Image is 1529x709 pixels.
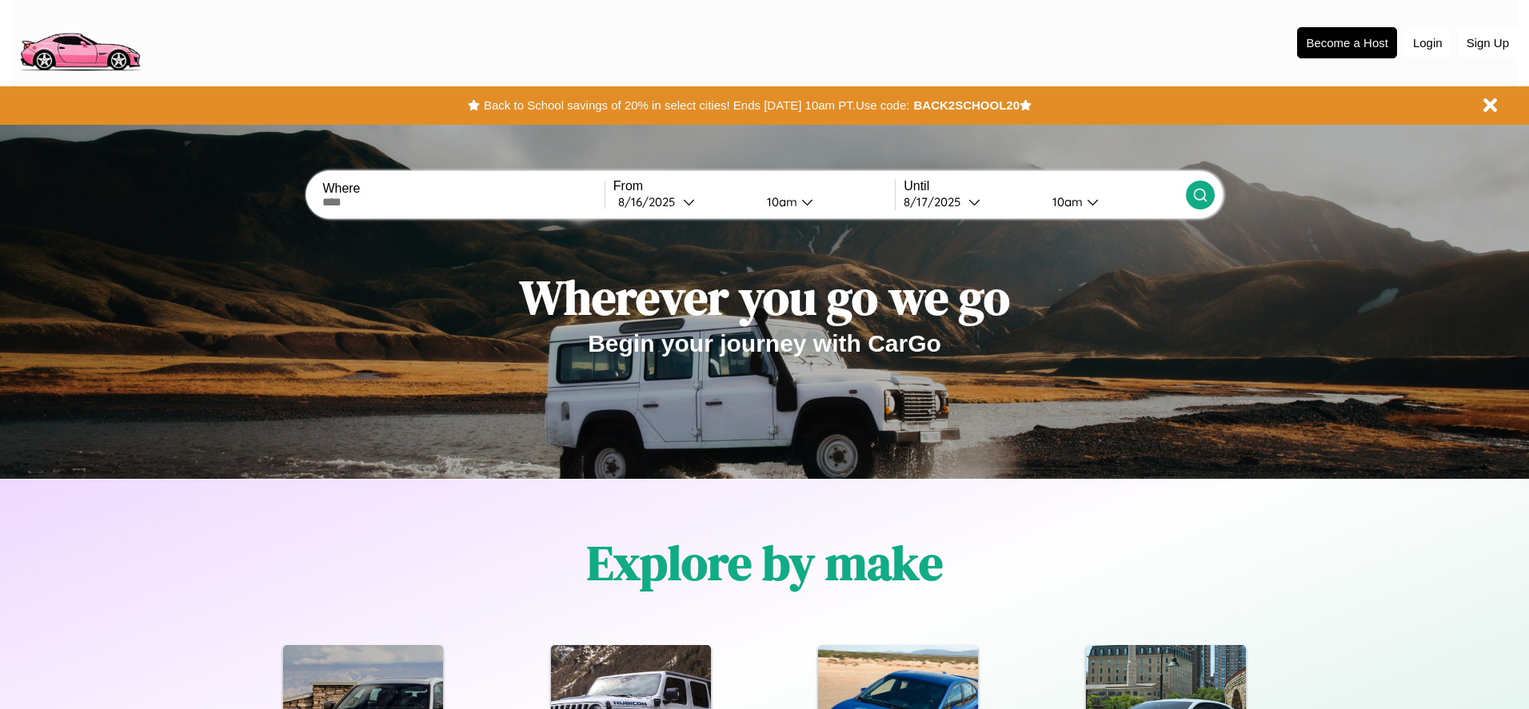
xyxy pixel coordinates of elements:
div: 8 / 16 / 2025 [618,194,683,209]
label: From [613,179,895,193]
div: 10am [759,194,801,209]
button: Become a Host [1297,27,1397,58]
button: Back to School savings of 20% in select cities! Ends [DATE] 10am PT.Use code: [480,94,913,117]
label: Where [322,181,604,196]
button: Sign Up [1459,28,1517,58]
button: 10am [754,193,895,210]
button: 8/16/2025 [613,193,754,210]
label: Until [904,179,1185,193]
button: Login [1405,28,1451,58]
img: logo [12,8,147,75]
div: 8 / 17 / 2025 [904,194,968,209]
b: BACK2SCHOOL20 [913,98,1020,112]
div: 10am [1044,194,1087,209]
h1: Explore by make [587,530,943,595]
button: 10am [1040,193,1185,210]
